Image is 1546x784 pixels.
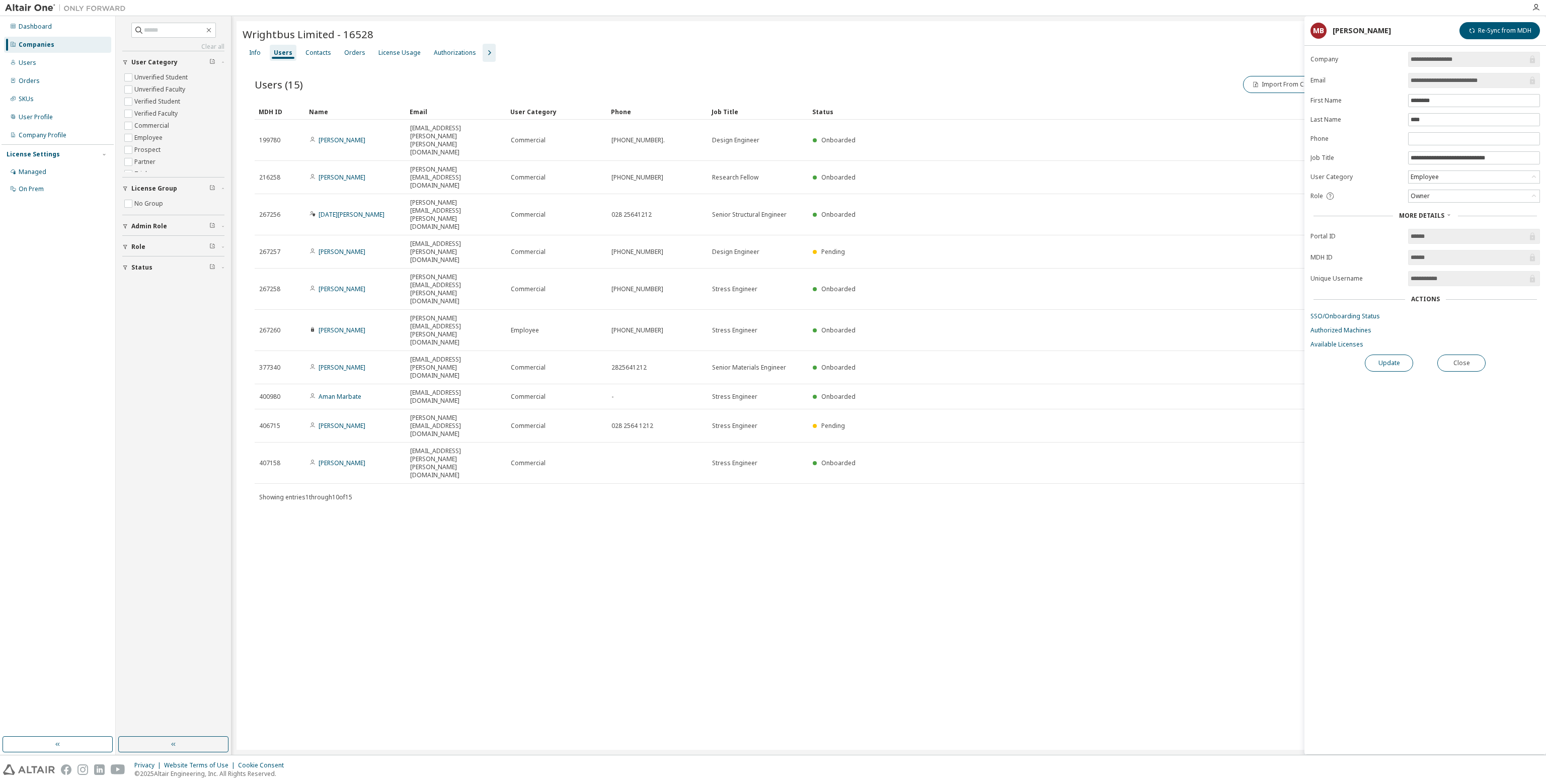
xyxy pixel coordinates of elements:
[134,156,158,168] label: Partner
[812,104,1462,120] div: Status
[259,104,301,120] div: MDH ID
[410,314,502,346] span: [PERSON_NAME][EMAIL_ADDRESS][PERSON_NAME][DOMAIN_NAME]
[1310,76,1402,84] label: Email
[1310,154,1402,162] label: Job Title
[611,326,663,334] span: [PHONE_NUMBER]
[1310,23,1327,39] div: MB
[611,285,663,293] span: [PHONE_NUMBER]
[134,132,165,144] label: Employee
[134,168,149,180] label: Trial
[410,447,502,479] span: [EMAIL_ADDRESS][PERSON_NAME][PERSON_NAME][DOMAIN_NAME]
[19,59,36,67] div: Users
[319,459,365,467] a: [PERSON_NAME]
[209,264,215,272] span: Clear filter
[821,210,856,219] span: Onboarded
[134,71,190,83] label: Unverified Student
[821,247,845,256] span: Pending
[1409,191,1431,202] div: Owner
[134,120,171,132] label: Commercial
[7,150,60,158] div: License Settings
[410,165,502,190] span: [PERSON_NAME][EMAIL_ADDRESS][DOMAIN_NAME]
[19,168,46,176] div: Managed
[259,248,280,256] span: 267257
[821,363,856,372] span: Onboarded
[1310,232,1402,240] label: Portal ID
[410,356,502,380] span: [EMAIL_ADDRESS][PERSON_NAME][DOMAIN_NAME]
[712,422,757,430] span: Stress Engineer
[134,108,180,120] label: Verified Faculty
[209,58,215,66] span: Clear filter
[510,104,603,120] div: User Category
[259,211,280,219] span: 267256
[122,236,224,258] button: Role
[511,248,546,256] span: Commercial
[319,363,365,372] a: [PERSON_NAME]
[712,364,786,372] span: Senior Materials Engineer
[821,326,856,334] span: Onboarded
[319,326,365,334] a: [PERSON_NAME]
[712,393,757,401] span: Stress Engineer
[821,459,856,467] span: Onboarded
[712,104,804,120] div: Job Title
[712,285,757,293] span: Stress Engineer
[61,764,71,775] img: facebook.svg
[164,761,238,769] div: Website Terms of Use
[19,95,34,103] div: SKUs
[712,248,759,256] span: Design Engineer
[1310,116,1402,124] label: Last Name
[19,23,52,31] div: Dashboard
[1409,190,1539,202] div: Owner
[611,248,663,256] span: [PHONE_NUMBER]
[712,211,787,219] span: Senior Structural Engineer
[611,422,653,430] span: 028 2564 1212
[319,136,365,144] a: [PERSON_NAME]
[5,3,131,13] img: Altair One
[249,49,261,57] div: Info
[410,240,502,264] span: [EMAIL_ADDRESS][PERSON_NAME][DOMAIN_NAME]
[1310,135,1402,143] label: Phone
[410,104,502,120] div: Email
[131,243,145,251] span: Role
[1310,312,1540,320] a: SSO/Onboarding Status
[344,49,365,57] div: Orders
[434,49,476,57] div: Authorizations
[712,459,757,467] span: Stress Engineer
[1409,171,1440,183] div: Employee
[122,178,224,200] button: License Group
[111,764,125,775] img: youtube.svg
[238,761,290,769] div: Cookie Consent
[259,364,280,372] span: 377340
[511,422,546,430] span: Commercial
[1399,211,1444,220] span: More Details
[511,326,539,334] span: Employee
[134,761,164,769] div: Privacy
[134,198,165,210] label: No Group
[319,392,361,401] a: Aman Marbate
[134,96,182,108] label: Verified Student
[1310,97,1402,105] label: First Name
[1411,295,1440,303] div: Actions
[410,273,502,305] span: [PERSON_NAME][EMAIL_ADDRESS][PERSON_NAME][DOMAIN_NAME]
[19,131,66,139] div: Company Profile
[134,144,163,156] label: Prospect
[821,173,856,182] span: Onboarded
[19,185,44,193] div: On Prem
[259,493,352,501] span: Showing entries 1 through 10 of 15
[131,222,167,230] span: Admin Role
[319,285,365,293] a: [PERSON_NAME]
[259,459,280,467] span: 407158
[1310,55,1402,63] label: Company
[511,364,546,372] span: Commercial
[131,58,178,66] span: User Category
[134,769,290,778] p: © 2025 Altair Engineering, Inc. All Rights Reserved.
[511,173,546,182] span: Commercial
[131,264,152,272] span: Status
[821,392,856,401] span: Onboarded
[1459,22,1540,39] button: Re-Sync from MDH
[410,124,502,156] span: [EMAIL_ADDRESS][PERSON_NAME][PERSON_NAME][DOMAIN_NAME]
[611,393,613,401] span: -
[305,49,331,57] div: Contacts
[259,173,280,182] span: 216258
[1310,326,1540,334] a: Authorized Machines
[243,27,373,41] span: Wrightbus Limited - 16528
